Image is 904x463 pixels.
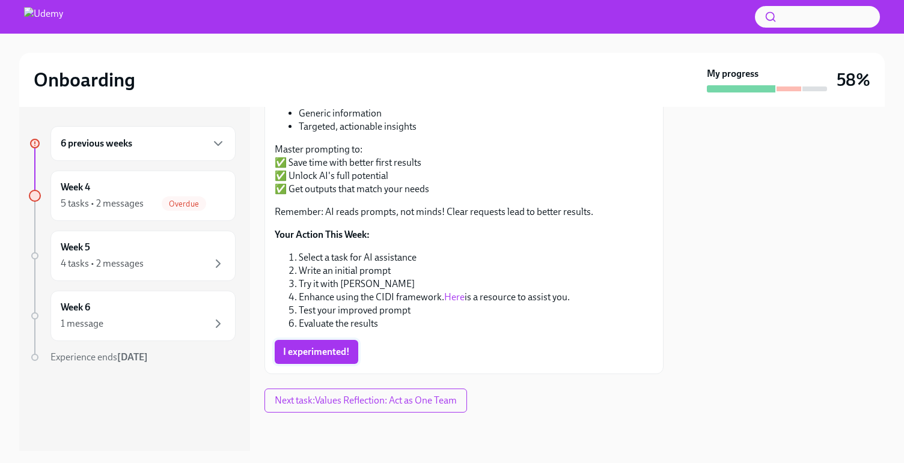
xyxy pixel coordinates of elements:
span: Next task : Values Reflection: Act as One Team [275,395,457,407]
a: Here [444,291,465,303]
div: 1 message [61,317,103,330]
li: Evaluate the results [299,317,653,330]
button: I experimented! [275,340,358,364]
div: 4 tasks • 2 messages [61,257,144,270]
li: Generic information [299,107,653,120]
h2: Onboarding [34,68,135,92]
h6: Week 6 [61,301,90,314]
span: Overdue [162,199,206,208]
a: Week 61 message [29,291,236,341]
strong: Your Action This Week: [275,229,370,240]
p: Remember: AI reads prompts, not minds! Clear requests lead to better results. [275,205,653,219]
strong: [DATE] [117,351,148,363]
li: Enhance using the CIDI framework. is a resource to assist you. [299,291,653,304]
h3: 58% [837,69,870,91]
p: Master prompting to: ✅ Save time with better first results ✅ Unlock AI's full potential ✅ Get out... [275,143,653,196]
a: Week 45 tasks • 2 messagesOverdue [29,171,236,221]
li: Select a task for AI assistance [299,251,653,264]
img: Udemy [24,7,63,26]
button: Next task:Values Reflection: Act as One Team [264,389,467,413]
a: Week 54 tasks • 2 messages [29,231,236,281]
li: Write an initial prompt [299,264,653,277]
h6: Week 4 [61,181,90,194]
li: Targeted, actionable insights [299,120,653,133]
div: 5 tasks • 2 messages [61,197,144,210]
li: Test your improved prompt [299,304,653,317]
div: 6 previous weeks [50,126,236,161]
strong: My progress [707,67,759,80]
li: Try it with [PERSON_NAME] [299,277,653,291]
span: Experience ends [50,351,148,363]
h6: Week 5 [61,241,90,254]
span: I experimented! [283,346,350,358]
h6: 6 previous weeks [61,137,132,150]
